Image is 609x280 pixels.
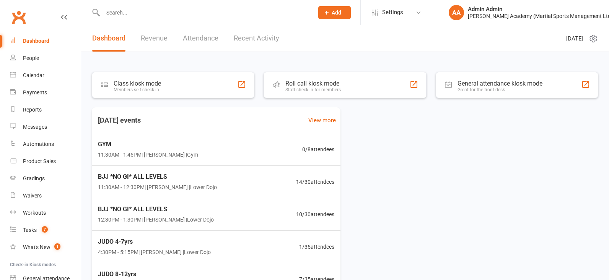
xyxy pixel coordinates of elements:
[23,175,45,181] div: Gradings
[10,67,81,84] a: Calendar
[98,237,211,247] span: JUDO 4-7yrs
[98,183,217,191] span: 11:30AM - 12:30PM | [PERSON_NAME] | Lower Dojo
[285,87,341,92] div: Staff check-in for members
[23,89,47,95] div: Payments
[10,170,81,187] a: Gradings
[23,124,47,130] div: Messages
[23,210,46,216] div: Workouts
[23,141,54,147] div: Automations
[23,38,49,44] div: Dashboard
[98,139,198,149] span: GYM
[141,25,168,52] a: Revenue
[10,32,81,50] a: Dashboard
[308,116,336,125] a: View more
[332,10,341,16] span: Add
[10,239,81,256] a: What's New1
[101,7,308,18] input: Search...
[10,187,81,204] a: Waivers
[10,204,81,222] a: Workouts
[10,222,81,239] a: Tasks 7
[98,248,211,256] span: 4:30PM - 5:15PM | [PERSON_NAME] | Lower Dojo
[54,243,60,250] span: 1
[299,243,334,251] span: 1 / 35 attendees
[92,113,147,127] h3: [DATE] events
[10,50,81,67] a: People
[566,34,583,43] span: [DATE]
[458,80,542,87] div: General attendance kiosk mode
[23,107,42,113] div: Reports
[10,118,81,136] a: Messages
[296,210,334,218] span: 10 / 30 attendees
[92,25,125,52] a: Dashboard
[10,101,81,118] a: Reports
[23,227,37,233] div: Tasks
[285,80,341,87] div: Roll call kiosk mode
[10,153,81,170] a: Product Sales
[296,178,334,186] span: 14 / 30 attendees
[458,87,542,92] div: Great for the front desk
[98,269,211,279] span: JUDO 8-12yrs
[23,244,50,250] div: What's New
[318,6,351,19] button: Add
[98,151,198,159] span: 11:30AM - 1:45PM | [PERSON_NAME] | Gym
[10,136,81,153] a: Automations
[23,158,56,164] div: Product Sales
[114,87,161,92] div: Members self check-in
[302,145,334,154] span: 0 / 8 attendees
[98,172,217,182] span: BJJ *NO GI* ALL LEVELS
[10,84,81,101] a: Payments
[234,25,279,52] a: Recent Activity
[9,8,28,27] a: Clubworx
[98,204,214,214] span: BJJ *NO GI* ALL LEVELS
[23,72,44,78] div: Calendar
[114,80,161,87] div: Class kiosk mode
[98,215,214,224] span: 12:30PM - 1:30PM | [PERSON_NAME] | Lower Dojo
[382,4,403,21] span: Settings
[23,193,42,199] div: Waivers
[42,226,48,233] span: 7
[23,55,39,61] div: People
[449,5,464,20] div: AA
[183,25,218,52] a: Attendance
